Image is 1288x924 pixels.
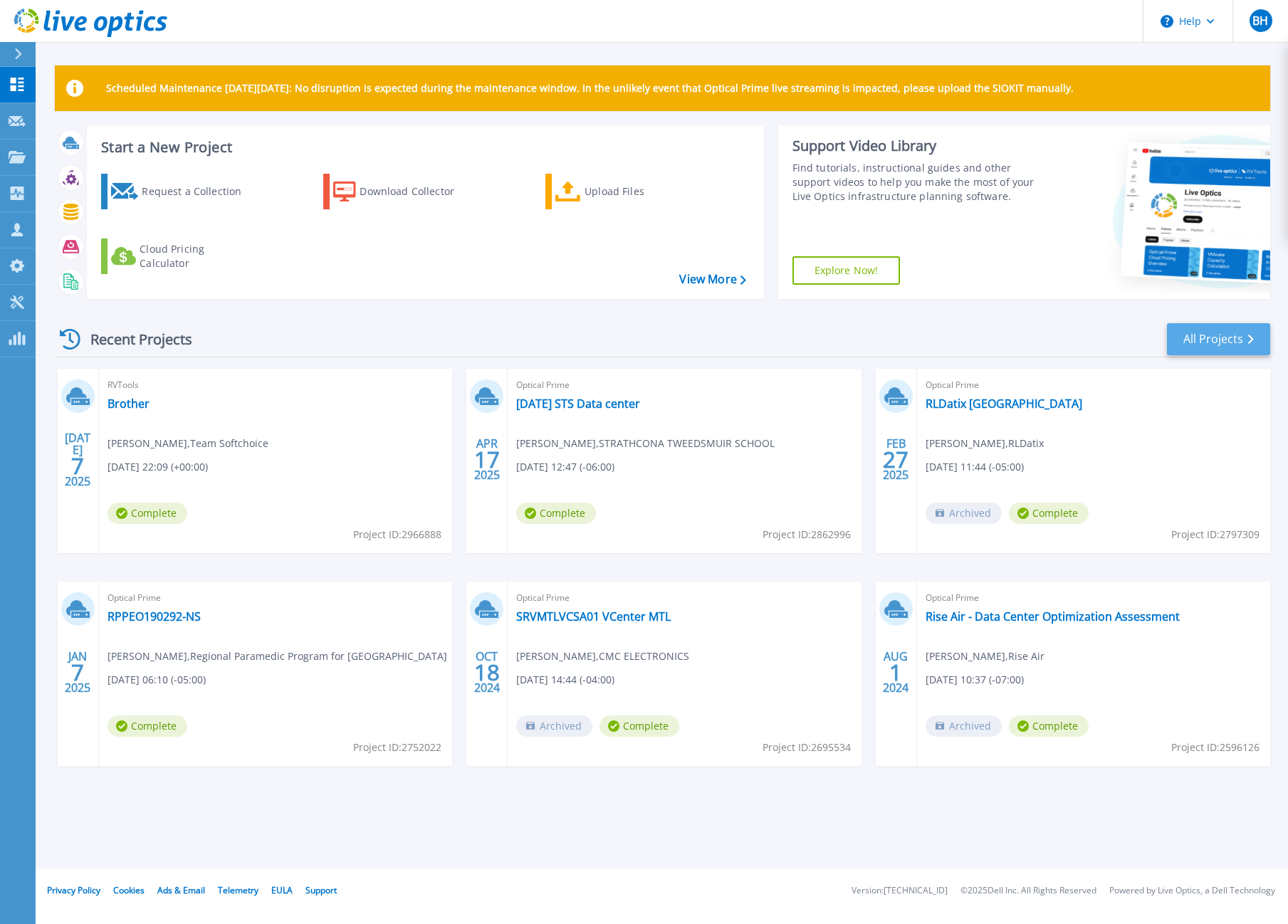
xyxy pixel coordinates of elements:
a: Telemetry [218,884,258,896]
a: Rise Air - Data Center Optimization Assessment [926,609,1180,624]
a: Cloud Pricing Calculator [101,238,260,274]
span: 7 [71,666,84,678]
li: © 2025 Dell Inc. All Rights Reserved [960,886,1096,896]
span: 1 [889,666,902,678]
span: 7 [71,460,84,472]
a: Support [305,884,337,896]
a: Privacy Policy [47,884,100,896]
p: Scheduled Maintenance [DATE][DATE]: No disruption is expected during the maintenance window. In t... [106,83,1074,94]
a: RLDatix [GEOGRAPHIC_DATA] [926,397,1082,411]
span: [DATE] 14:44 (-04:00) [516,672,614,688]
a: Explore Now! [792,256,901,285]
span: Archived [926,715,1002,737]
div: Recent Projects [55,322,211,357]
a: EULA [271,884,293,896]
span: Complete [108,503,187,524]
span: Optical Prime [926,377,1262,393]
div: Find tutorials, instructional guides and other support videos to help you make the most of your L... [792,161,1042,204]
a: Upload Files [545,174,704,209]
span: [PERSON_NAME] , Team Softchoice [108,436,268,451]
a: Ads & Email [157,884,205,896]
span: RVTools [108,377,444,393]
div: OCT 2024 [473,646,501,698]
div: AUG 2024 [882,646,909,698]
span: [DATE] 11:44 (-05:00) [926,459,1024,475]
a: Download Collector [323,174,482,209]
a: Request a Collection [101,174,260,209]
span: Project ID: 2966888 [353,527,441,542]
span: [DATE] 22:09 (+00:00) [108,459,208,475]
a: View More [679,273,745,286]
div: Request a Collection [142,177,256,206]
span: Archived [926,503,1002,524]
span: Optical Prime [516,377,852,393]
li: Version: [TECHNICAL_ID] [852,886,948,896]
span: [PERSON_NAME] , RLDatix [926,436,1044,451]
div: Cloud Pricing Calculator [140,242,253,271]
span: Complete [1009,503,1089,524]
div: Support Video Library [792,137,1042,155]
a: SRVMTLVCSA01 VCenter MTL [516,609,671,624]
div: [DATE] 2025 [64,434,91,485]
span: Project ID: 2695534 [763,740,851,755]
span: Optical Prime [108,590,444,606]
span: [DATE] 12:47 (-06:00) [516,459,614,475]
span: 27 [883,453,909,466]
a: Cookies [113,884,145,896]
a: Brother [108,397,150,411]
div: Upload Files [585,177,698,206]
span: [PERSON_NAME] , STRATHCONA TWEEDSMUIR SCHOOL [516,436,775,451]
span: Complete [108,715,187,737]
h3: Start a New Project [101,140,745,155]
span: Complete [600,715,679,737]
span: 18 [474,666,500,678]
a: [DATE] STS Data center [516,397,640,411]
span: Project ID: 2752022 [353,740,441,755]
span: 17 [474,453,500,466]
span: Complete [1009,715,1089,737]
span: Archived [516,715,592,737]
span: Optical Prime [926,590,1262,606]
span: [DATE] 06:10 (-05:00) [108,672,206,688]
span: Project ID: 2596126 [1171,740,1260,755]
li: Powered by Live Optics, a Dell Technology [1109,886,1275,896]
a: All Projects [1167,323,1270,355]
span: Project ID: 2862996 [763,527,851,542]
span: [PERSON_NAME] , Regional Paramedic Program for [GEOGRAPHIC_DATA] [108,649,447,664]
span: BH [1252,15,1268,26]
span: [DATE] 10:37 (-07:00) [926,672,1024,688]
span: Complete [516,503,596,524]
span: Optical Prime [516,590,852,606]
div: FEB 2025 [882,434,909,485]
span: Project ID: 2797309 [1171,527,1260,542]
div: JAN 2025 [64,646,91,698]
div: Download Collector [360,177,473,206]
span: [PERSON_NAME] , CMC ELECTRONICS [516,649,689,664]
a: RPPEO190292-NS [108,609,201,624]
span: [PERSON_NAME] , Rise Air [926,649,1044,664]
div: APR 2025 [473,434,501,485]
